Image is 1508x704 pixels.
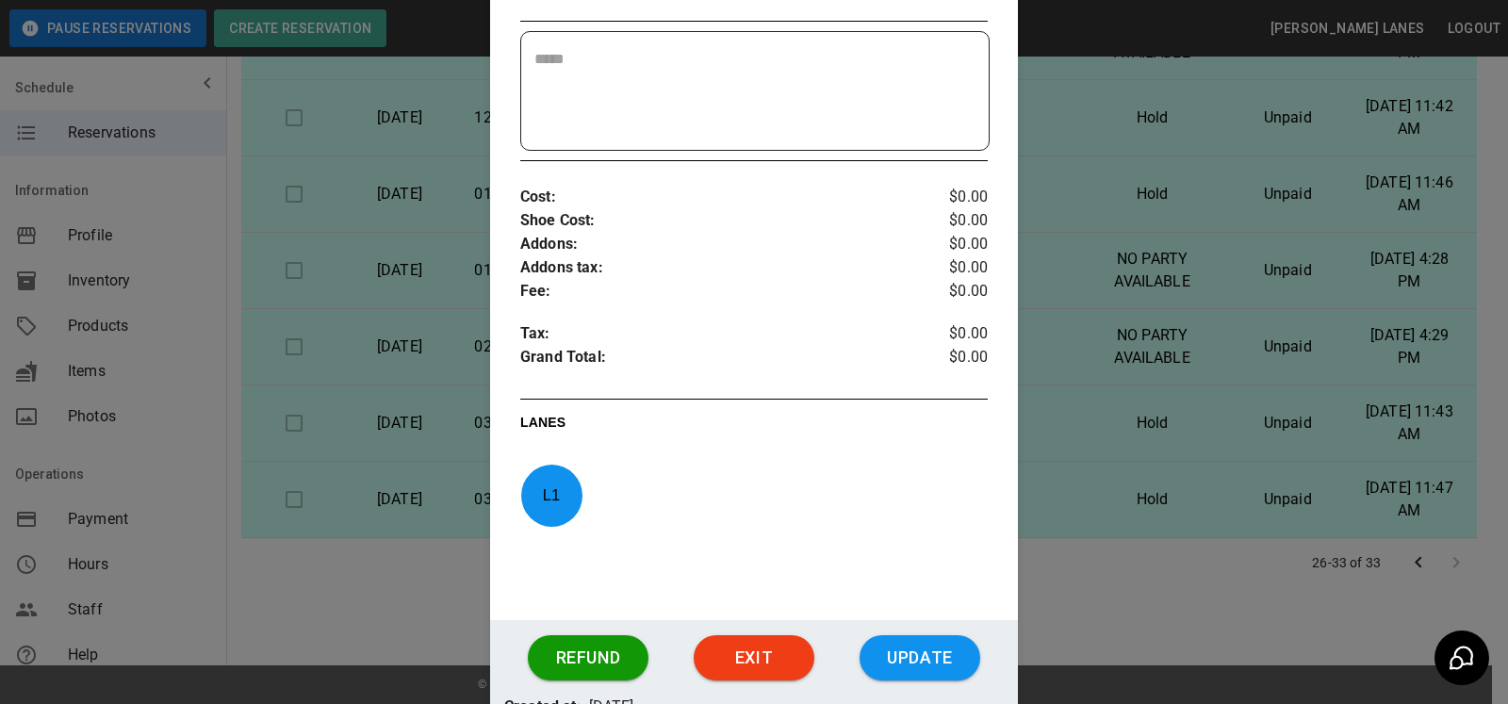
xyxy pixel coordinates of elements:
p: L 1 [520,473,582,517]
button: Exit [694,635,814,680]
p: $0.00 [910,186,988,209]
button: Update [860,635,980,680]
p: Grand Total : [520,346,910,374]
button: Refund [528,635,648,680]
p: Addons tax : [520,256,910,280]
p: Cost : [520,186,910,209]
p: Fee : [520,280,910,303]
p: $0.00 [910,322,988,346]
p: Addons : [520,233,910,256]
p: Tax : [520,322,910,346]
p: Shoe Cost : [520,209,910,233]
p: $0.00 [910,346,988,374]
p: $0.00 [910,209,988,233]
p: $0.00 [910,280,988,303]
p: $0.00 [910,256,988,280]
p: $0.00 [910,233,988,256]
p: LANES [520,413,988,439]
